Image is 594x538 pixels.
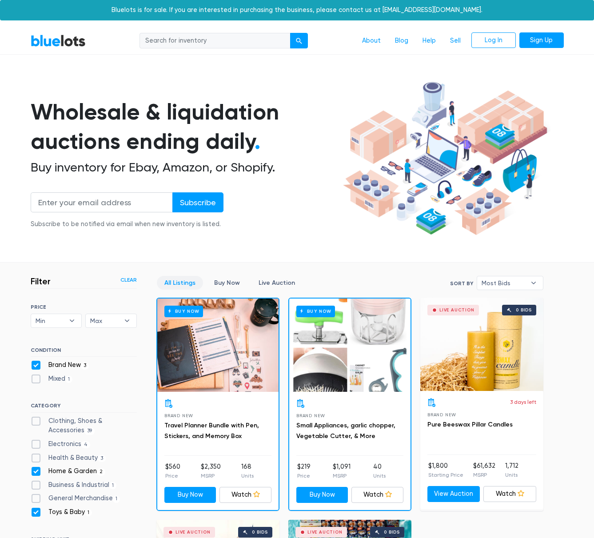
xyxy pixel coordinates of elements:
[31,439,91,449] label: Electronics
[415,32,443,49] a: Help
[140,33,291,49] input: Search for inventory
[482,276,526,290] span: Most Bids
[165,472,180,480] p: Price
[31,466,106,476] label: Home & Garden
[118,314,136,327] b: ▾
[157,276,203,290] a: All Listings
[157,299,279,392] a: Buy Now
[519,32,564,48] a: Sign Up
[307,530,343,534] div: Live Auction
[296,422,395,440] a: Small Appliances, garlic chopper, Vegetable Cutter, & More
[251,276,303,290] a: Live Auction
[65,376,73,383] span: 1
[31,416,137,435] label: Clothing, Shoes & Accessories
[63,314,81,327] b: ▾
[471,32,516,48] a: Log In
[31,403,137,412] h6: CATEGORY
[450,279,473,287] label: Sort By
[388,32,415,49] a: Blog
[97,468,106,475] span: 2
[165,462,180,480] li: $560
[505,461,518,479] li: 1,712
[252,530,268,534] div: 0 bids
[84,428,95,435] span: 39
[505,471,518,479] p: Units
[113,496,120,503] span: 1
[90,314,120,327] span: Max
[164,413,193,418] span: Brand New
[201,462,221,480] li: $2,350
[289,299,411,392] a: Buy Now
[420,298,543,391] a: Live Auction 0 bids
[85,509,92,516] span: 1
[333,462,351,480] li: $1,091
[241,462,254,480] li: 168
[255,128,260,155] span: .
[355,32,388,49] a: About
[36,314,65,327] span: Min
[164,487,216,503] a: Buy Now
[351,487,403,503] a: Watch
[164,422,259,440] a: Travel Planner Bundle with Pen, Stickers, and Memory Box
[31,347,137,357] h6: CONDITION
[98,455,106,462] span: 3
[31,507,92,517] label: Toys & Baby
[516,308,532,312] div: 0 bids
[428,471,463,479] p: Starting Price
[241,472,254,480] p: Units
[427,412,456,417] span: Brand New
[31,276,51,287] h3: Filter
[384,530,400,534] div: 0 bids
[333,472,351,480] p: MSRP
[31,494,120,503] label: General Merchandise
[296,413,325,418] span: Brand New
[81,362,89,369] span: 3
[473,461,495,479] li: $61,632
[297,472,311,480] p: Price
[219,487,271,503] a: Watch
[31,34,86,47] a: BlueLots
[427,486,480,502] a: View Auction
[31,304,137,310] h6: PRICE
[175,530,211,534] div: Live Auction
[428,461,463,479] li: $1,800
[31,97,340,156] h1: Wholesale & liquidation auctions ending daily
[524,276,543,290] b: ▾
[120,276,137,284] a: Clear
[207,276,247,290] a: Buy Now
[297,462,311,480] li: $219
[510,398,536,406] p: 3 days left
[31,374,73,384] label: Mixed
[201,472,221,480] p: MSRP
[483,486,536,502] a: Watch
[473,471,495,479] p: MSRP
[81,441,91,448] span: 4
[31,480,117,490] label: Business & Industrial
[31,453,106,463] label: Health & Beauty
[340,78,550,239] img: hero-ee84e7d0318cb26816c560f6b4441b76977f77a177738b4e94f68c95b2b83dbb.png
[296,487,348,503] a: Buy Now
[296,306,335,317] h6: Buy Now
[443,32,468,49] a: Sell
[172,192,223,212] input: Subscribe
[373,472,386,480] p: Units
[31,192,173,212] input: Enter your email address
[109,482,117,489] span: 1
[31,219,223,229] div: Subscribe to be notified via email when new inventory is listed.
[427,421,513,428] a: Pure Beeswax Pillar Candles
[31,160,340,175] h2: Buy inventory for Ebay, Amazon, or Shopify.
[31,360,89,370] label: Brand New
[439,308,474,312] div: Live Auction
[373,462,386,480] li: 40
[164,306,203,317] h6: Buy Now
